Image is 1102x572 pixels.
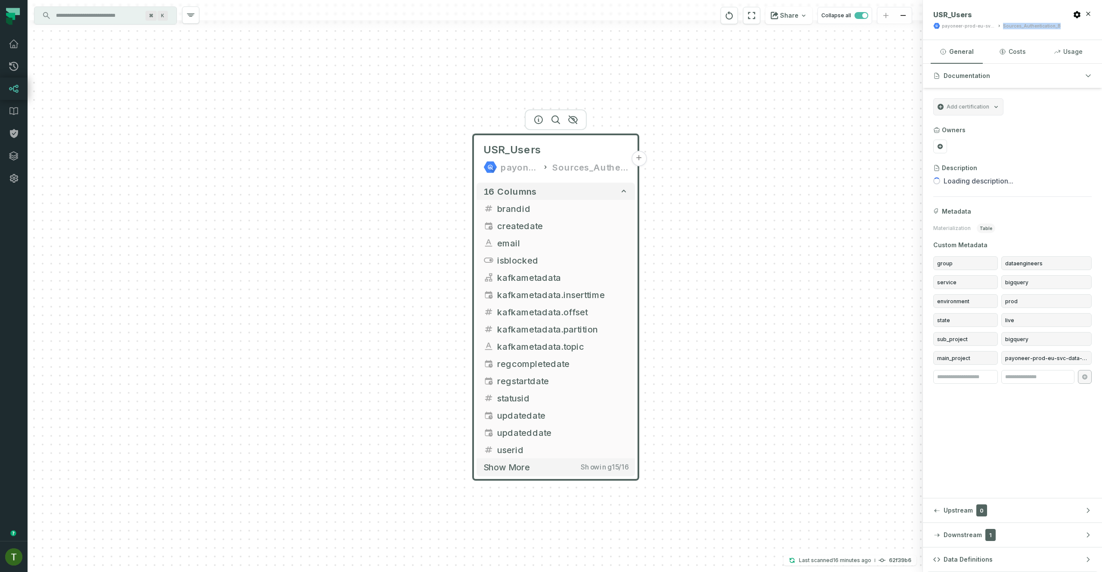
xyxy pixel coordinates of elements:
button: updatedate [477,407,635,424]
button: kafkametadata [477,269,635,286]
button: regstartdate [477,372,635,389]
span: Loading description... [944,176,1013,186]
span: 1 [985,529,996,541]
span: timestamp [483,376,494,386]
span: integer [483,393,494,403]
button: Last scanned[DATE] 5:39:40 PM62f39b6 [783,555,916,566]
span: integer [483,324,494,334]
div: payoneer-prod-eu-svc-data-016f [501,160,539,174]
button: statusid [477,389,635,407]
span: USR_Users [933,10,972,19]
span: Show more [483,462,530,473]
span: 16 columns [483,186,537,196]
button: createdate [477,217,635,234]
button: kafkametadata.partition [477,320,635,338]
button: kafkametadata.inserttime [477,286,635,303]
h3: Owners [942,126,966,134]
span: service [933,275,998,289]
button: isblocked [477,252,635,269]
span: Custom Metadata [933,241,1092,249]
span: regcompletedate [497,357,628,370]
span: table [977,224,995,233]
span: live [1001,313,1092,327]
img: avatar of Tomer Galun [5,548,22,566]
span: statusid [497,392,628,404]
span: struct [483,272,494,283]
button: email [477,234,635,252]
div: Tooltip anchor [9,529,17,537]
span: string [483,238,494,248]
span: timestamp [483,221,494,231]
span: Documentation [944,71,990,80]
span: main_project [933,351,998,365]
span: kafkametadata [497,271,628,284]
span: USR_Users [483,143,541,157]
button: kafkametadata.offset [477,303,635,320]
span: brandid [497,202,628,215]
span: Data Definitions [944,555,993,564]
span: timestamp [483,427,494,438]
button: Documentation [923,64,1102,88]
span: Upstream [944,506,973,515]
span: Press ⌘ + K to focus the search bar [145,11,157,21]
div: Sources_Authentication_B [552,160,628,174]
span: integer [483,203,494,214]
button: brandid [477,200,635,217]
span: integer [483,445,494,455]
span: timestamp [483,289,494,300]
span: payoneer-prod-eu-svc-data-016f [1001,351,1092,365]
button: regcompletedate [477,355,635,372]
span: string [483,341,494,351]
span: Metadata [942,207,971,216]
h3: Description [942,164,977,172]
button: Add certification [933,98,1003,115]
relative-time: Sep 10, 2025, 5:39 PM GMT+3 [833,557,871,563]
button: zoom out [895,7,912,24]
button: userid [477,441,635,458]
span: environment [933,294,998,308]
span: dataengineers [1001,256,1092,270]
button: + [631,151,647,166]
span: regstartdate [497,374,628,387]
button: Collapse all [817,7,872,24]
span: Downstream [944,531,982,539]
button: Data Definitions [923,547,1102,572]
span: email [497,236,628,249]
span: Add certification [947,103,989,110]
span: bigquery [1001,332,1092,346]
span: Press ⌘ + K to focus the search bar [158,11,168,21]
button: Downstream1 [923,523,1102,547]
span: timestamp [483,358,494,369]
h4: 62f39b6 [889,558,911,563]
span: kafkametadata.inserttime [497,288,628,301]
span: isblocked [497,254,628,267]
button: kafkametadata.topic [477,338,635,355]
span: createdate [497,219,628,232]
button: updateddate [477,424,635,441]
button: Costs [986,40,1038,63]
span: prod [1001,294,1092,308]
span: Materialization [933,225,971,232]
span: timestamp [483,410,494,420]
span: updateddate [497,426,628,439]
span: kafkametadata.offset [497,305,628,318]
button: General [931,40,983,63]
span: bigquery [1001,275,1092,289]
span: boolean [483,255,494,265]
div: Sources_Authentication_B [1003,23,1061,29]
span: 0 [976,504,987,516]
span: updatedate [497,409,628,422]
button: Upstream0 [923,498,1102,522]
button: Share [765,7,812,24]
button: Show moreShowing15/16 [477,458,635,476]
span: state [933,313,998,327]
span: sub_project [933,332,998,346]
span: Showing 15 / 16 [581,463,628,472]
span: group [933,256,998,270]
span: kafkametadata.partition [497,323,628,336]
span: userid [497,443,628,456]
span: kafkametadata.topic [497,340,628,353]
div: payoneer-prod-eu-svc-data-016f [942,23,995,29]
span: integer [483,307,494,317]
